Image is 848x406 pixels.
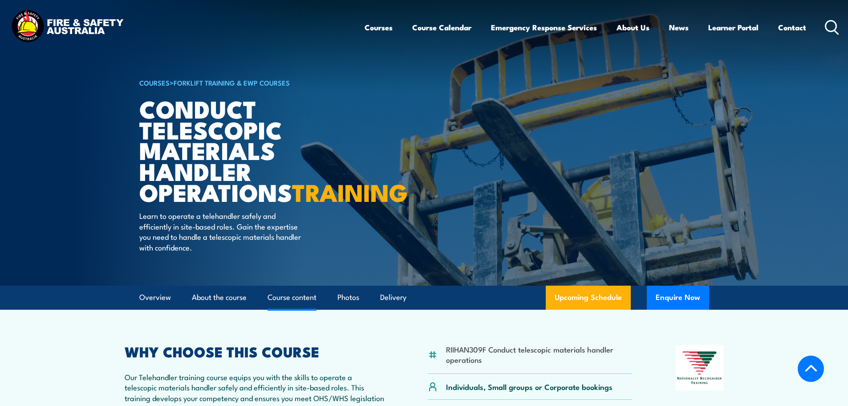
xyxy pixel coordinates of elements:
[546,286,631,310] a: Upcoming Schedule
[292,173,408,210] strong: TRAINING
[647,286,709,310] button: Enquire Now
[125,345,385,357] h2: WHY CHOOSE THIS COURSE
[380,286,406,309] a: Delivery
[139,210,302,252] p: Learn to operate a telehandler safely and efficiently in site-based roles. Gain the expertise you...
[337,286,359,309] a: Photos
[139,98,359,202] h1: Conduct Telescopic Materials Handler Operations
[139,78,170,87] a: COURSES
[446,344,633,365] li: RIIHAN309F Conduct telescopic materials handler operations
[669,16,689,39] a: News
[778,16,806,39] a: Contact
[491,16,597,39] a: Emergency Response Services
[676,345,724,390] img: Nationally Recognised Training logo.
[139,77,359,88] h6: >
[412,16,471,39] a: Course Calendar
[617,16,649,39] a: About Us
[365,16,393,39] a: Courses
[192,286,247,309] a: About the course
[174,78,290,87] a: Forklift Training & EWP Courses
[708,16,759,39] a: Learner Portal
[268,286,316,309] a: Course content
[446,381,613,392] p: Individuals, Small groups or Corporate bookings
[139,286,171,309] a: Overview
